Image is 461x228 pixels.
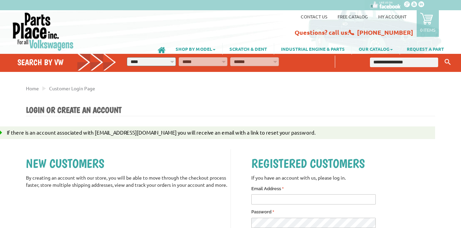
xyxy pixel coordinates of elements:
button: Keyword Search [443,57,453,68]
label: Email Address [251,185,284,192]
span: If there is an account associated with [EMAIL_ADDRESS][DOMAIN_NAME] you will receive an email wit... [7,129,316,136]
a: OUR CATALOG [352,43,400,55]
img: Parts Place Inc! [12,12,74,51]
a: Free Catalog [338,14,368,19]
a: REQUEST A PART [400,43,451,55]
h4: Search by VW [17,57,117,67]
h2: New Customers [26,156,230,171]
h2: Registered Customers [251,156,435,171]
label: Password [251,209,274,215]
a: INDUSTRIAL ENGINE & PARTS [274,43,352,55]
h1: Login or Create an Account [26,105,435,116]
a: SCRATCH & DENT [223,43,274,55]
a: Home [26,85,39,91]
a: My Account [378,14,406,19]
a: Customer Login Page [49,85,95,91]
a: SHOP BY MODEL [169,43,222,55]
a: 0 items [417,10,439,37]
a: Contact us [301,14,327,19]
p: If you have an account with us, please log in. [251,174,435,181]
p: 0 items [420,27,435,33]
p: By creating an account with our store, you will be able to move through the checkout process fast... [26,174,230,188]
